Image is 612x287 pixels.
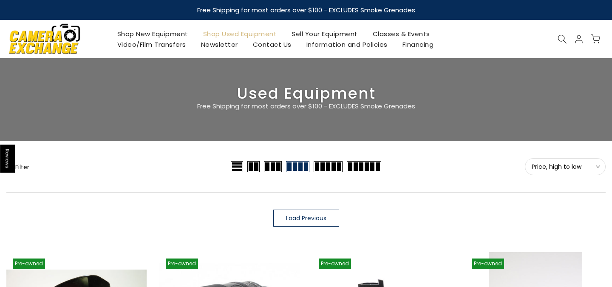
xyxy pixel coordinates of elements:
button: Price, high to low [525,158,606,175]
button: Show filters [6,162,29,171]
a: Newsletter [193,39,245,50]
a: Sell Your Equipment [284,28,365,39]
a: Classes & Events [365,28,437,39]
a: Financing [395,39,441,50]
p: Free Shipping for most orders over $100 - EXCLUDES Smoke Grenades [147,101,465,111]
a: Video/Film Transfers [110,39,193,50]
a: Shop New Equipment [110,28,195,39]
a: Shop Used Equipment [195,28,284,39]
a: Load Previous [273,210,339,227]
h3: Used Equipment [6,88,606,99]
span: Price, high to low [532,163,599,170]
a: Information and Policies [299,39,395,50]
strong: Free Shipping for most orders over $100 - EXCLUDES Smoke Grenades [197,6,415,14]
span: Load Previous [286,215,326,221]
a: Contact Us [245,39,299,50]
